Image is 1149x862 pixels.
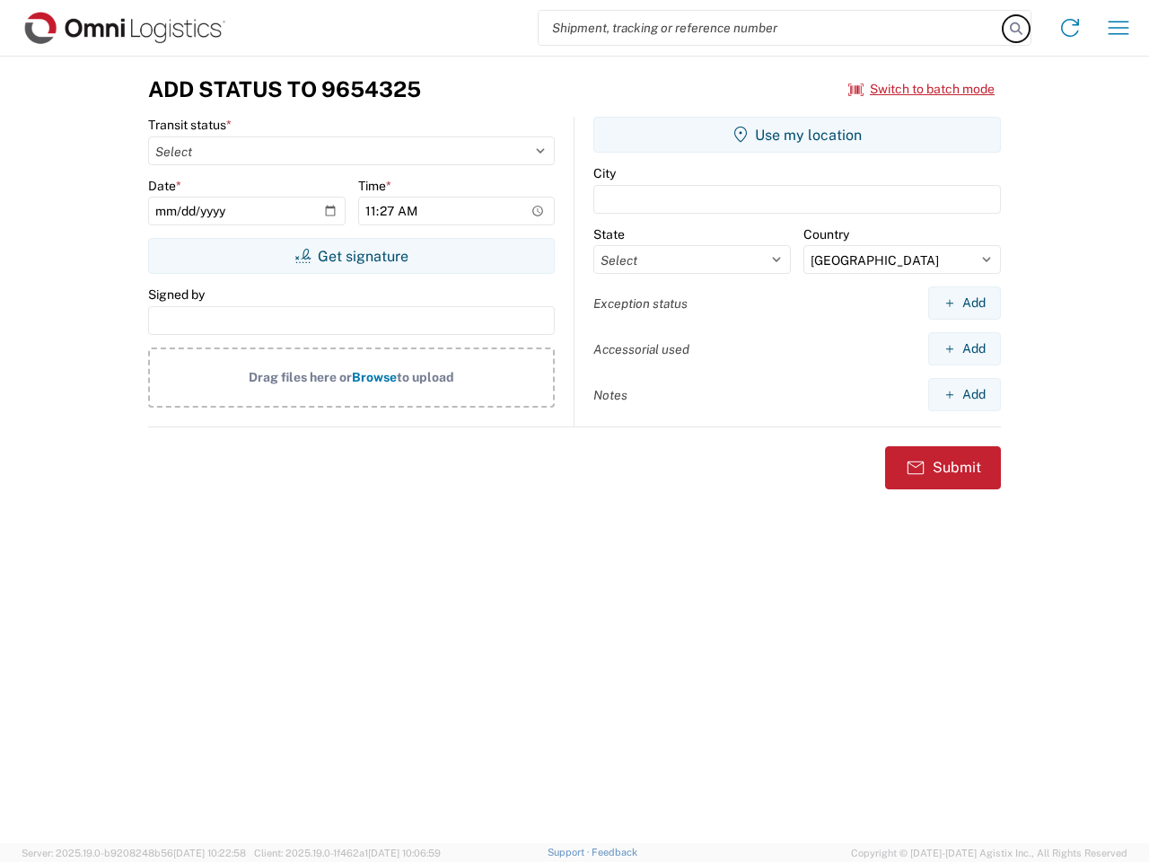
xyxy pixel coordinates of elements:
span: [DATE] 10:06:59 [368,848,441,858]
label: State [593,226,625,242]
input: Shipment, tracking or reference number [539,11,1004,45]
span: Browse [352,370,397,384]
button: Add [928,286,1001,320]
label: Country [803,226,849,242]
label: Notes [593,387,627,403]
span: Copyright © [DATE]-[DATE] Agistix Inc., All Rights Reserved [851,845,1127,861]
button: Add [928,378,1001,411]
label: Signed by [148,286,205,303]
span: Drag files here or [249,370,352,384]
button: Add [928,332,1001,365]
a: Support [548,847,592,858]
label: Exception status [593,295,688,312]
span: Server: 2025.19.0-b9208248b56 [22,848,246,858]
h3: Add Status to 9654325 [148,76,421,102]
button: Use my location [593,117,1001,153]
label: Accessorial used [593,341,689,357]
button: Get signature [148,238,555,274]
button: Switch to batch mode [848,75,995,104]
label: City [593,165,616,181]
label: Transit status [148,117,232,133]
button: Submit [885,446,1001,489]
span: Client: 2025.19.0-1f462a1 [254,848,441,858]
span: to upload [397,370,454,384]
span: [DATE] 10:22:58 [173,848,246,858]
a: Feedback [592,847,637,858]
label: Date [148,178,181,194]
label: Time [358,178,391,194]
